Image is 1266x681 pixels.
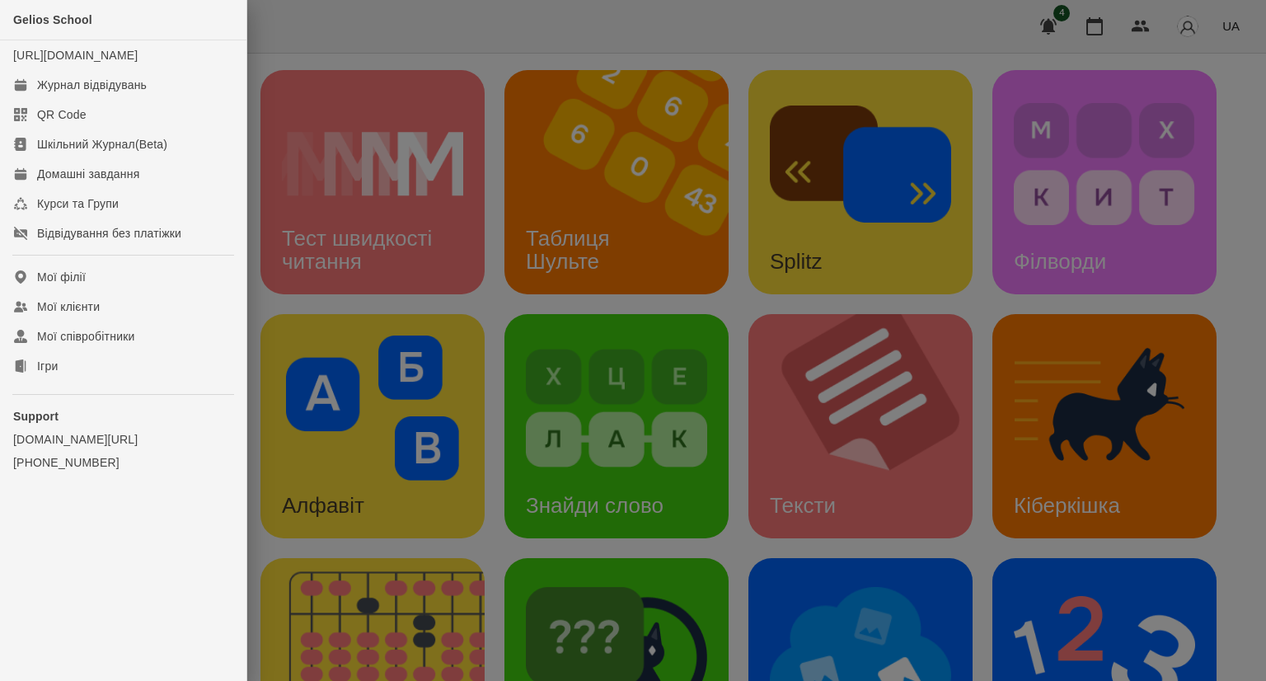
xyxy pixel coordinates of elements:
a: [PHONE_NUMBER] [13,454,233,471]
div: Домашні завдання [37,166,139,182]
span: Gelios School [13,13,92,26]
div: Журнал відвідувань [37,77,147,93]
div: Мої клієнти [37,298,100,315]
div: Курси та Групи [37,195,119,212]
div: QR Code [37,106,87,123]
div: Відвідування без платіжки [37,225,181,242]
div: Шкільний Журнал(Beta) [37,136,167,153]
div: Мої філії [37,269,86,285]
a: [URL][DOMAIN_NAME] [13,49,138,62]
a: [DOMAIN_NAME][URL] [13,431,233,448]
p: Support [13,408,233,425]
div: Мої співробітники [37,328,135,345]
div: Ігри [37,358,58,374]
